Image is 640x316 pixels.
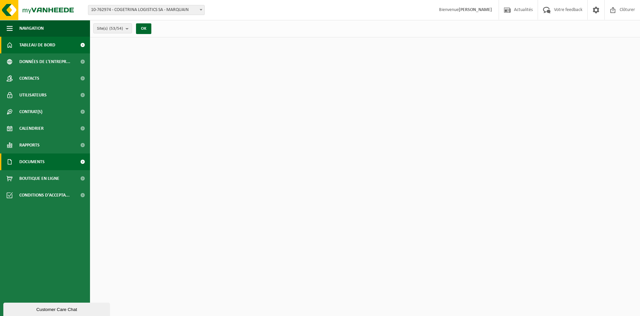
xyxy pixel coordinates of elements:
[109,26,123,31] count: (53/54)
[97,24,123,34] span: Site(s)
[3,301,111,316] iframe: chat widget
[19,37,55,53] span: Tableau de bord
[19,87,47,103] span: Utilisateurs
[459,7,492,12] strong: [PERSON_NAME]
[19,153,45,170] span: Documents
[19,70,39,87] span: Contacts
[19,170,59,187] span: Boutique en ligne
[19,187,70,204] span: Conditions d'accepta...
[93,23,132,33] button: Site(s)(53/54)
[19,120,44,137] span: Calendrier
[19,103,42,120] span: Contrat(s)
[19,20,44,37] span: Navigation
[19,137,40,153] span: Rapports
[88,5,205,15] span: 10-762974 - COGETRINA LOGISTICS SA - MARQUAIN
[88,5,204,15] span: 10-762974 - COGETRINA LOGISTICS SA - MARQUAIN
[19,53,70,70] span: Données de l'entrepr...
[136,23,151,34] button: OK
